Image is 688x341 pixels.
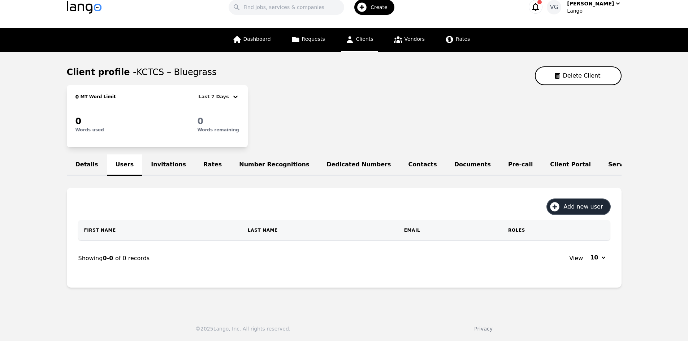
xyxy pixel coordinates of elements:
a: Pre-call [499,154,541,176]
span: Rates [456,36,470,42]
p: Words used [75,127,104,133]
span: Requests [302,36,325,42]
h1: Client profile - [67,66,217,78]
p: Words remaining [197,127,239,133]
a: Invitations [142,154,195,176]
img: Logo [67,1,101,14]
a: Requests [287,28,329,52]
a: Clients [341,28,378,52]
a: Dashboard [228,28,275,52]
th: First Name [78,220,242,240]
span: VG [550,3,558,12]
span: 0 [197,116,203,126]
a: Number Recognitions [230,154,318,176]
button: Delete Client [535,66,622,85]
div: Lango [567,7,621,14]
span: 0 [75,94,79,100]
h2: MT Word Limit [79,94,116,100]
nav: Page navigation [78,241,610,276]
button: 10 [586,252,610,263]
button: Add new user [547,199,610,214]
div: Last 7 Days [198,92,232,101]
a: Rates [195,154,230,176]
span: 0 [75,116,82,126]
a: Rates [441,28,474,52]
a: Dedicated Numbers [318,154,399,176]
span: Vendors [404,36,425,42]
th: Roles [502,220,610,240]
a: Details [67,154,107,176]
div: © 2025 Lango, Inc. All rights reserved. [195,325,290,332]
span: Dashboard [243,36,271,42]
span: 10 [590,253,598,262]
span: KCTCS – Bluegrass [137,67,217,77]
a: Vendors [389,28,429,52]
th: Last Name [242,220,398,240]
span: Create [371,4,393,11]
span: Add new user [563,202,608,211]
a: Documents [446,154,499,176]
span: View [569,254,583,263]
span: Clients [356,36,373,42]
a: Contacts [400,154,446,176]
div: Showing of 0 records [78,254,344,263]
span: 0-0 [103,255,115,262]
a: Service Lines [600,154,660,176]
a: Client Portal [541,154,600,176]
th: Email [398,220,502,240]
a: Privacy [474,326,493,332]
